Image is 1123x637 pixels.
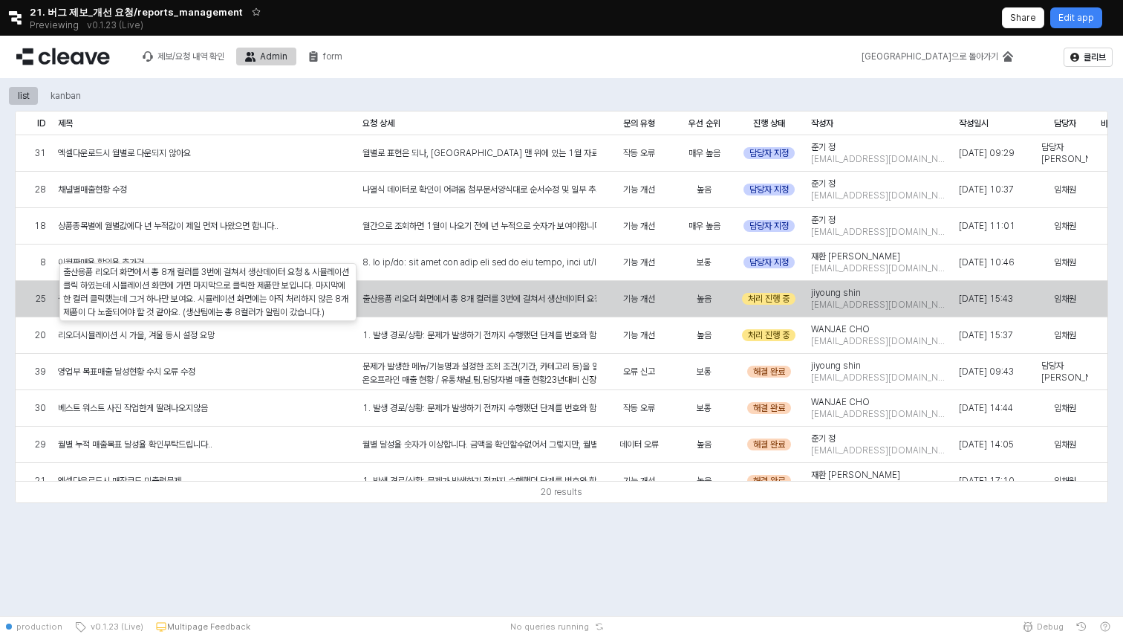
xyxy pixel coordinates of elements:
span: 담당자 지정 [749,256,789,268]
div: 제보/요청 내역 확인 [157,51,224,62]
span: 높음 [697,475,712,487]
span: 29 [35,439,46,450]
span: 준기 정 [811,214,836,226]
span: [DATE] 09:43 [959,366,1014,378]
span: 임채원 [1054,184,1076,195]
span: 기능 개선 [623,220,655,232]
span: 높음 [697,184,712,195]
div: 메인으로 돌아가기 [853,48,1022,65]
div: 1. 발생 경로/상황: 문제가 발생하기 전까지 수행했던 단계를 번호와 함께 자세히 설명하거나, 제안하는 기능/개선이 필요한 상황을 설명해 주세요. (예: 1. 날짜를 [DAT... [362,401,596,415]
span: 처리 진행 중 [748,329,790,341]
div: Previewing v0.1.23 (Live) [30,15,152,36]
span: [EMAIL_ADDRESS][DOMAIN_NAME] [811,299,947,311]
span: 8 [40,256,46,268]
span: [EMAIL_ADDRESS][DOMAIN_NAME] [811,226,947,238]
span: 해결 완료 [753,402,785,414]
span: 해결 완료 [753,439,785,450]
span: [DATE] 10:46 [959,256,1015,268]
span: 높음 [697,439,712,450]
span: [DATE] 09:29 [959,147,1015,159]
div: 1. 발생 경로/상황: 문제가 발생하기 전까지 수행했던 단계를 번호와 함께 자세히 설명하거나, 제안하는 기능/개선이 필요한 상황을 설명해 주세요. (예: 1. 날짜를 [DAT... [362,329,596,342]
span: 작성자 [811,117,833,129]
button: 클리브 [1064,48,1113,67]
span: 기능 개선 [623,475,655,487]
span: 문의 유형 [623,117,655,129]
span: 준기 정 [811,433,836,444]
span: [DATE] 17:10 [959,475,1015,487]
span: [EMAIL_ADDRESS][DOMAIN_NAME] [811,262,947,274]
span: 담당자 지정 [749,184,789,195]
span: 채널별매출현황 수정 [58,184,127,195]
span: 작동 오류 [623,147,655,159]
span: [DATE] 10:37 [959,184,1014,195]
span: [EMAIL_ADDRESS][DOMAIN_NAME] [811,190,947,201]
button: Admin [236,48,296,65]
span: 39 [35,366,46,378]
span: 해결 완료 [753,366,785,378]
span: 작동 오류 [623,402,655,414]
div: 8. lo ip/do: sit amet con adip eli sed do eiu tempo, inci ut/lab etd mag ali eni. (a: 1. min 22v ... [362,256,596,269]
span: 이월판매율 할인율 추가건 [58,256,144,268]
span: Debug [1037,621,1064,633]
span: 높음 [697,329,712,341]
span: 엑셀다운로드시 월별로 다운되지 않아요 [58,147,191,159]
span: [DATE] 14:44 [959,402,1013,414]
span: 매우 높음 [689,147,720,159]
div: Table toolbar [16,481,1107,502]
button: form [299,48,351,65]
div: kanban [42,87,90,105]
button: Releases and History [79,15,152,36]
button: History [1070,616,1093,637]
span: 제목 [58,117,73,129]
div: 월간으로 조회하면 1월이 나오기 전에 년 누적으로 숫자가 보여야합니다.. [362,219,596,233]
span: 엑셀다운로드시 매장코드 미출력문제 [58,475,181,487]
span: [EMAIL_ADDRESS][DOMAIN_NAME] [811,372,947,384]
span: 보통 [697,402,712,414]
span: 재환 [PERSON_NAME] [811,469,900,481]
div: Admin [260,51,287,62]
span: 기능 개선 [623,184,655,195]
span: [DATE] 15:43 [959,293,1013,305]
span: 작성일시 [959,117,989,129]
span: 30 [35,402,46,414]
span: 보통 [697,366,712,378]
span: 준기 정 [811,141,836,153]
p: 클리브 [1084,51,1106,63]
span: 28 [35,184,46,195]
span: 매우 높음 [689,220,720,232]
span: 18 [34,220,46,232]
span: 임채원 [1054,220,1076,232]
span: 진행 상태 [753,117,785,129]
span: 데이터 오류 [619,439,659,450]
span: 출산용품 리오더 시뮬레이션 기능 점검 [58,293,186,305]
span: 임채원 [1054,439,1076,450]
button: Edit app [1050,7,1102,28]
button: 제보/요청 내역 확인 [134,48,233,65]
span: [DATE] 15:37 [959,329,1013,341]
div: 나열식 데이터로 확인이 어려움 첨부문서양식대로 순서수정 및 일부 추가필요 구분자별 컬러 추가 구분해주세요(시인성) -- [362,183,596,196]
span: 리오더시뮬레이션 시 가을, 겨울 동시 설정 요망 [58,329,215,341]
span: v0.1.23 (Live) [86,621,143,633]
span: 임채원 [1054,402,1076,414]
div: 출산용품 리오더 화면에서 총 8개 컬러를 3번에 걸쳐서 생산데이터 요청 & 시뮬레이션 클릭 하였는데 시뮬레이션 화면에 가면 마지막으로 클릭한 제품만 보입니다. 마지막에 한 컬... [362,292,596,305]
span: WANJAE CHO [811,396,870,408]
span: 담당자 [1054,117,1076,129]
div: 20 results [541,485,582,499]
p: Edit app [1058,12,1094,24]
div: list [18,87,30,105]
p: Multipage Feedback [167,621,250,633]
div: 출산용품 리오더 화면에서 총 8개 컬러를 3번에 걸쳐서 생산데이터 요청 & 시뮬레이션 클릭 하였는데 시뮬레이션 화면에 가면 마지막으로 클릭한 제품만 보입니다. 마지막에 한 컬... [63,265,353,319]
button: Help [1093,616,1117,637]
span: 임채원 [1054,475,1076,487]
div: list [9,87,39,105]
span: No queries running [510,621,589,633]
span: 해결 완료 [753,475,785,487]
span: 월별 누적 매출목표 달성율 확인부탁드립니다.. [58,439,212,450]
span: 높음 [697,293,712,305]
div: form [323,51,342,62]
span: 담당자 [PERSON_NAME] [1041,141,1088,165]
button: Reset app state [592,622,607,631]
